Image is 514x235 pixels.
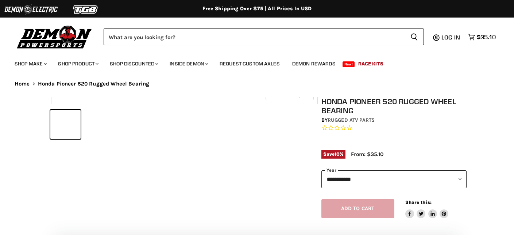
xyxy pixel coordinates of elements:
[321,97,467,115] h1: Honda Pioneer 520 Rugged Wheel Bearing
[321,116,467,124] div: by
[58,3,113,16] img: TGB Logo 2
[214,56,285,71] a: Request Custom Axles
[15,81,30,87] a: Home
[104,29,405,45] input: Search
[321,150,345,158] span: Save %
[405,200,432,205] span: Share this:
[53,56,103,71] a: Shop Product
[104,29,424,45] form: Product
[335,151,340,157] span: 10
[4,3,58,16] img: Demon Electric Logo 2
[287,56,341,71] a: Demon Rewards
[321,124,467,132] span: Rated 0.0 out of 5 stars 0 reviews
[405,199,449,219] aside: Share this:
[353,56,389,71] a: Race Kits
[351,151,383,158] span: From: $35.10
[269,92,310,98] span: Click to expand
[321,170,467,188] select: year
[164,56,213,71] a: Inside Demon
[9,53,494,71] ul: Main menu
[50,110,81,139] button: IMAGE thumbnail
[343,61,355,67] span: New!
[15,24,94,50] img: Demon Powersports
[405,29,424,45] button: Search
[438,34,464,41] a: Log in
[441,34,460,41] span: Log in
[328,117,375,123] a: Rugged ATV Parts
[9,56,51,71] a: Shop Make
[38,81,150,87] span: Honda Pioneer 520 Rugged Wheel Bearing
[464,32,499,42] a: $35.10
[104,56,163,71] a: Shop Discounted
[477,34,496,41] span: $35.10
